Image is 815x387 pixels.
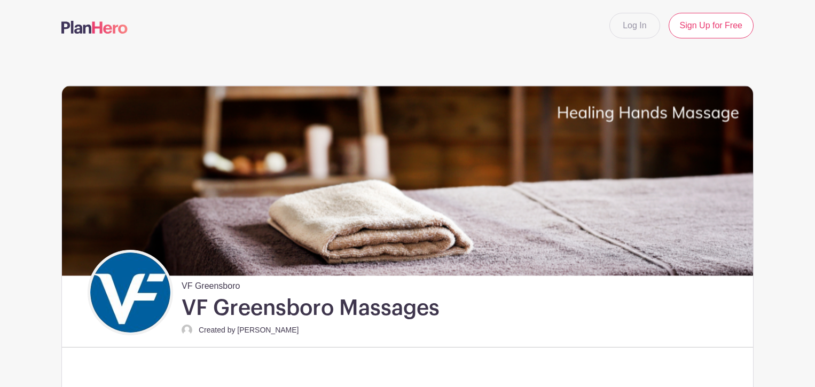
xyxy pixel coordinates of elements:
img: VF_Icon_FullColor_CMYK-small.jpg [90,252,170,333]
small: Created by [PERSON_NAME] [199,326,299,334]
a: Sign Up for Free [669,13,754,38]
img: logo-507f7623f17ff9eddc593b1ce0a138ce2505c220e1c5a4e2b4648c50719b7d32.svg [61,21,128,34]
a: Log In [609,13,660,38]
img: Signup%20Massage.png [62,86,753,275]
img: default-ce2991bfa6775e67f084385cd625a349d9dcbb7a52a09fb2fda1e96e2d18dcdb.png [182,325,192,335]
span: VF Greensboro [182,275,240,293]
h1: VF Greensboro Massages [182,295,440,321]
